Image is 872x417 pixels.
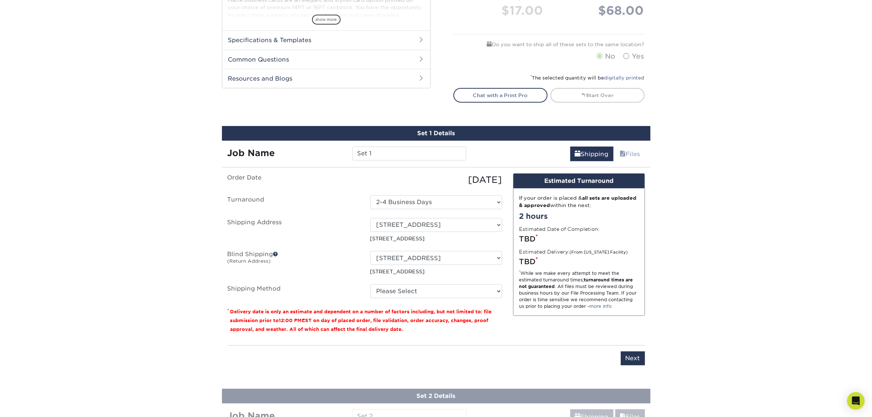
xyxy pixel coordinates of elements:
[365,173,508,187] div: [DATE]
[519,277,633,289] strong: turnaround times are not guaranteed
[590,303,612,309] a: more info
[230,309,492,332] small: Delivery date is only an estimate and dependent on a number of factors including, but not limited...
[621,351,645,365] input: Next
[847,392,865,410] div: Open Intercom Messenger
[222,69,430,88] h2: Resources and Blogs
[519,256,639,267] div: TBD
[620,151,626,158] span: files
[222,50,430,69] h2: Common Questions
[519,233,639,244] div: TBD
[519,211,639,222] div: 2 hours
[519,225,600,233] label: Estimated Date of Completion:
[519,270,639,310] div: While we make every attempt to meet the estimated turnaround times; . All files must be reviewed ...
[222,284,365,298] label: Shipping Method
[222,251,365,275] label: Blind Shipping
[570,147,613,161] a: Shipping
[222,30,430,49] h2: Specifications & Templates
[513,174,645,188] div: Estimated Turnaround
[279,318,302,323] span: 12:00 PM
[575,151,581,158] span: shipping
[370,268,502,275] p: [STREET_ADDRESS]
[519,194,639,209] div: If your order is placed & within the next:
[222,195,365,209] label: Turnaround
[615,147,645,161] a: Files
[604,75,645,81] a: digitally printed
[370,235,502,242] p: [STREET_ADDRESS]
[531,75,645,81] small: The selected quantity will be
[312,15,341,25] span: show more
[550,88,645,103] a: Start Over
[222,218,365,242] label: Shipping Address
[227,148,275,158] strong: Job Name
[352,147,466,160] input: Enter a job name
[222,126,650,141] div: Set 1 Details
[222,173,365,187] label: Order Date
[453,88,548,103] a: Chat with a Print Pro
[227,258,271,264] small: (Return Address)
[519,248,628,255] label: Estimated Delivery:
[570,250,628,255] small: (From [US_STATE] Facility)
